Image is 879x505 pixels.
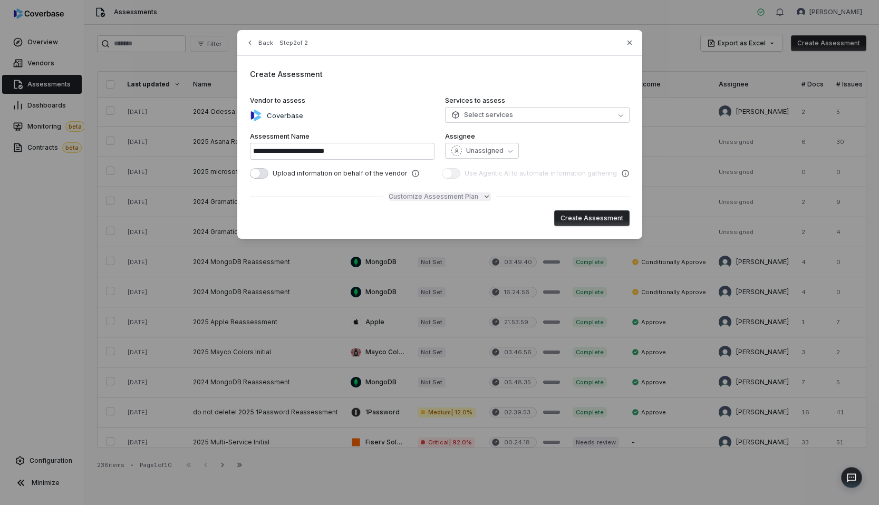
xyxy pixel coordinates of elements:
[466,147,504,155] span: Unassigned
[465,169,617,178] span: Use Agentic AI to automate information gathering
[279,39,308,47] span: Step 2 of 2
[445,132,630,141] label: Assignee
[243,33,276,52] button: Back
[250,132,434,141] label: Assessment Name
[451,111,513,119] span: Select services
[250,70,323,79] span: Create Assessment
[554,210,630,226] button: Create Assessment
[250,96,305,105] span: Vendor to assess
[389,192,478,201] span: Customize Assessment Plan
[389,192,491,201] button: Customize Assessment Plan
[263,111,303,121] p: Coverbase
[273,169,407,178] span: Upload information on behalf of the vendor
[445,96,630,105] label: Services to assess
